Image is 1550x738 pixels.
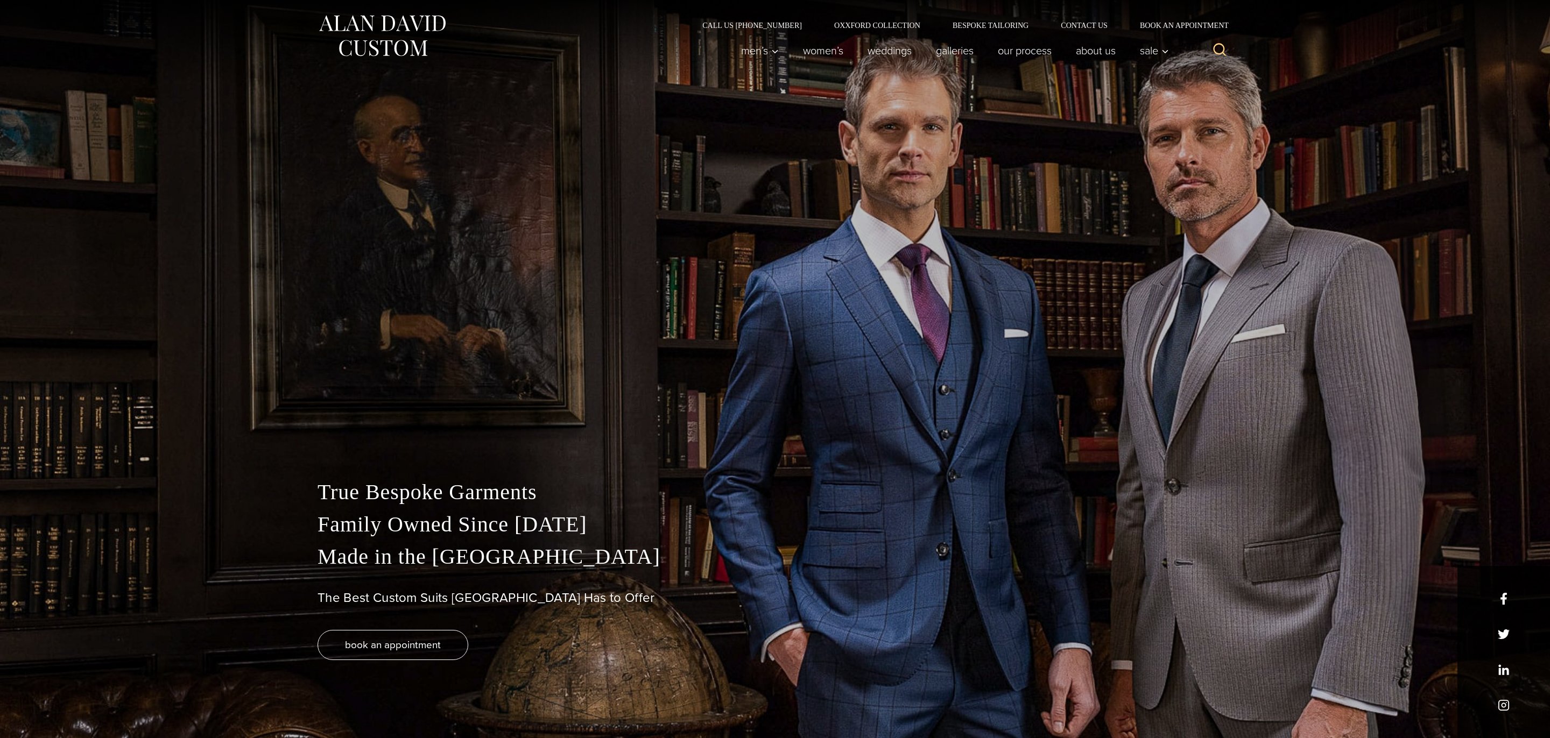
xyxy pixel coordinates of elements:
[924,40,986,61] a: Galleries
[1045,22,1124,29] a: Contact Us
[686,22,1232,29] nav: Secondary Navigation
[318,630,468,660] a: book an appointment
[1140,45,1169,56] span: Sale
[1498,628,1510,640] a: x/twitter
[318,590,1232,606] h1: The Best Custom Suits [GEOGRAPHIC_DATA] Has to Offer
[818,22,936,29] a: Oxxford Collection
[318,12,447,60] img: Alan David Custom
[318,476,1232,573] p: True Bespoke Garments Family Owned Since [DATE] Made in the [GEOGRAPHIC_DATA]
[741,45,779,56] span: Men’s
[686,22,818,29] a: Call Us [PHONE_NUMBER]
[345,637,441,652] span: book an appointment
[1498,664,1510,676] a: linkedin
[1207,38,1232,63] button: View Search Form
[1124,22,1232,29] a: Book an Appointment
[1064,40,1128,61] a: About Us
[936,22,1045,29] a: Bespoke Tailoring
[1498,593,1510,605] a: facebook
[729,40,1175,61] nav: Primary Navigation
[1498,699,1510,711] a: instagram
[791,40,856,61] a: Women’s
[986,40,1064,61] a: Our Process
[856,40,924,61] a: weddings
